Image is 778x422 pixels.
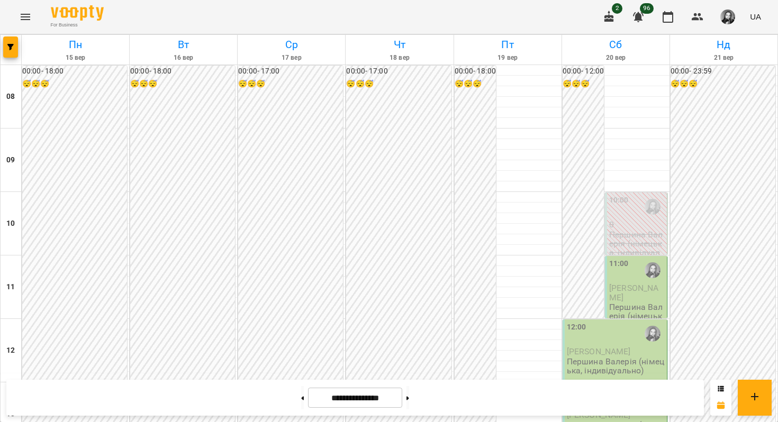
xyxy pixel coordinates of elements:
img: 9e1ebfc99129897ddd1a9bdba1aceea8.jpg [720,10,735,24]
h6: 00:00 - 12:00 [563,66,604,77]
h6: 20 вер [564,53,668,63]
label: 11:00 [609,258,629,270]
img: Першина Валерія Андріївна (н) [645,199,661,215]
h6: 00:00 - 17:00 [238,66,343,77]
h6: 00:00 - 18:00 [130,66,235,77]
label: 10:00 [609,195,629,206]
h6: 😴😴😴 [455,78,496,90]
h6: 16 вер [131,53,236,63]
h6: 😴😴😴 [22,78,127,90]
h6: 08 [6,91,15,103]
h6: 18 вер [347,53,451,63]
h6: 17 вер [239,53,343,63]
h6: Пн [23,36,128,53]
h6: Нд [672,36,776,53]
h6: 19 вер [456,53,560,63]
h6: Чт [347,36,451,53]
h6: 😴😴😴 [130,78,235,90]
button: Menu [13,4,38,30]
span: For Business [51,22,104,29]
p: Першина Валерія (німецька, індивідуально) [609,302,665,339]
span: 96 [640,3,654,14]
span: 2 [612,3,622,14]
p: Першина Валерія (німецька, індивідуально) [567,357,665,375]
h6: 😴😴😴 [238,78,343,90]
h6: 21 вер [672,53,776,63]
h6: 😴😴😴 [671,78,775,90]
h6: 10 [6,218,15,230]
label: 12:00 [567,322,586,333]
h6: 09 [6,154,15,166]
h6: 15 вер [23,53,128,63]
span: [PERSON_NAME] [609,283,658,302]
h6: Пт [456,36,560,53]
h6: 00:00 - 18:00 [455,66,496,77]
h6: 00:00 - 18:00 [22,66,127,77]
h6: Ср [239,36,343,53]
h6: Вт [131,36,236,53]
img: Voopty Logo [51,5,104,21]
p: 0 [609,220,665,229]
h6: 😴😴😴 [346,78,451,90]
img: Першина Валерія Андріївна (н) [645,262,661,278]
h6: 😴😴😴 [563,78,604,90]
h6: Сб [564,36,668,53]
h6: 00:00 - 17:00 [346,66,451,77]
h6: 00:00 - 23:59 [671,66,775,77]
h6: 12 [6,345,15,356]
span: UA [750,11,761,22]
span: [PERSON_NAME] [567,346,631,356]
img: Першина Валерія Андріївна (н) [645,326,661,342]
p: Першина Валерія (німецька, індивідуально) [609,230,665,267]
h6: 11 [6,281,15,293]
button: UA [746,7,765,26]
